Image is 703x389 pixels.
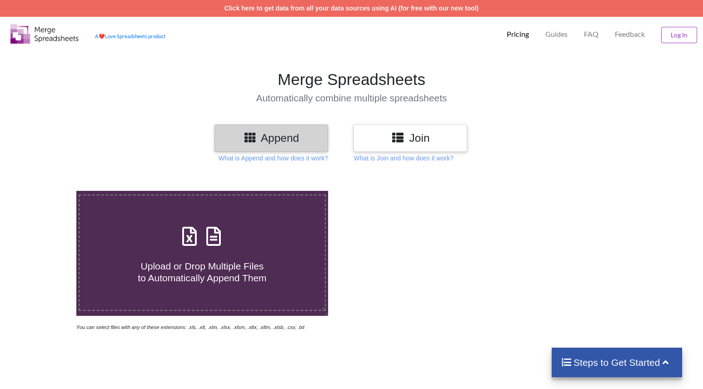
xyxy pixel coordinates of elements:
[221,131,321,145] h3: Append
[95,33,165,39] a: AheartLove Spreadsheets product
[76,324,304,330] i: You can select files with any of these extensions: .xls, .xlt, .xlm, .xlsx, .xlsm, .xltx, .xltm, ...
[360,131,460,145] h3: Join
[615,30,645,38] span: Feedback
[545,30,568,39] p: Guides
[507,30,529,39] p: Pricing
[661,27,697,43] button: Log In
[354,154,453,163] p: What is Join and how does it work?
[10,24,79,44] img: Logo.png
[561,357,673,368] h4: Steps to Get Started
[219,154,328,163] p: What is Append and how does it work?
[138,261,266,283] span: Upload or Drop Multiple Files to Automatically Append Them
[224,5,479,12] a: Click here to get data from all your data sources using AI (for free with our new tool)
[99,33,105,39] span: heart
[584,30,598,39] p: FAQ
